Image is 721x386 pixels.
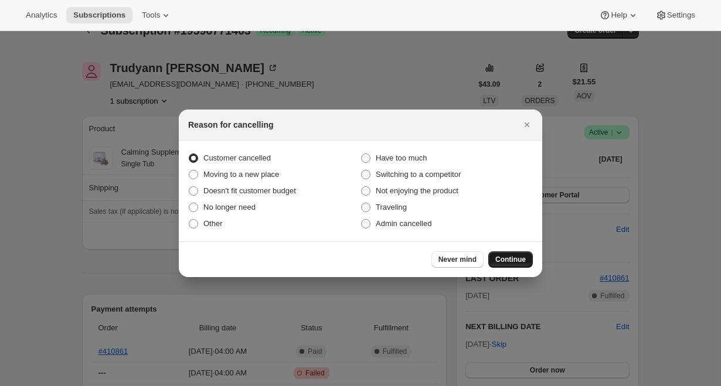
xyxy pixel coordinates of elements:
h2: Reason for cancelling [188,119,273,131]
button: Subscriptions [66,7,132,23]
button: Close [519,117,535,133]
button: Help [592,7,645,23]
span: Have too much [376,153,427,162]
button: Continue [488,251,533,268]
span: Tools [142,11,160,20]
span: Admin cancelled [376,219,431,228]
span: Help [611,11,627,20]
button: Settings [648,7,702,23]
span: Customer cancelled [203,153,271,162]
span: Never mind [438,255,477,264]
button: Tools [135,7,179,23]
button: Never mind [431,251,484,268]
span: Subscriptions [73,11,125,20]
span: Other [203,219,223,228]
button: Analytics [19,7,64,23]
span: Doesn't fit customer budget [203,186,296,195]
span: Continue [495,255,526,264]
span: Not enjoying the product [376,186,458,195]
span: No longer need [203,203,256,211]
span: Switching to a competitor [376,170,461,179]
span: Analytics [26,11,57,20]
span: Settings [667,11,695,20]
span: Moving to a new place [203,170,279,179]
span: Traveling [376,203,407,211]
